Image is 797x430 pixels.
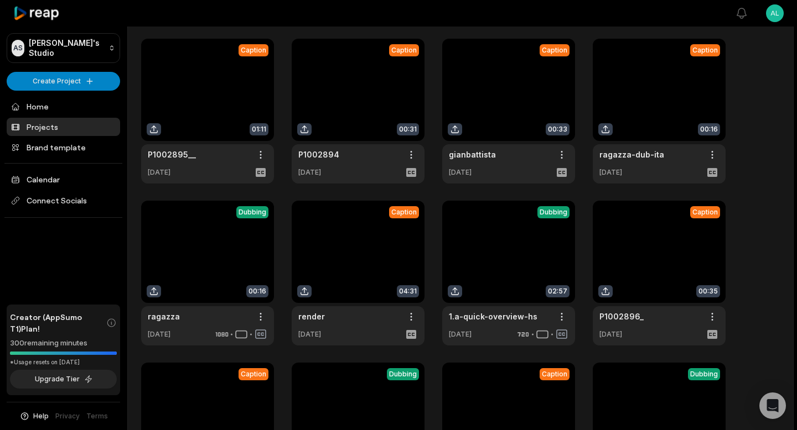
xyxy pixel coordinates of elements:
p: [PERSON_NAME]'s Studio [29,38,104,58]
button: Help [19,411,49,421]
a: ragazza [148,311,180,322]
div: Open Intercom Messenger [759,392,786,419]
a: gianbattista [449,149,496,160]
a: Calendar [7,170,120,188]
a: P1002896_ [599,311,644,322]
span: Creator (AppSumo T1) Plan! [10,311,106,334]
a: render [298,311,325,322]
a: Privacy [55,411,80,421]
a: 1.a-quick-overview-hs [449,311,537,322]
button: Upgrade Tier [10,370,117,389]
a: Home [7,97,120,116]
span: Help [33,411,49,421]
a: Brand template [7,138,120,156]
div: 300 remaining minutes [10,338,117,349]
a: Terms [86,411,108,421]
div: AS [12,40,24,56]
a: P1002894 [298,149,339,160]
a: Projects [7,118,120,136]
a: ragazza-dub-ita [599,149,664,160]
span: Connect Socials [7,191,120,211]
button: Create Project [7,72,120,91]
div: *Usage resets on [DATE] [10,358,117,366]
a: P1002895__ [148,149,196,160]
